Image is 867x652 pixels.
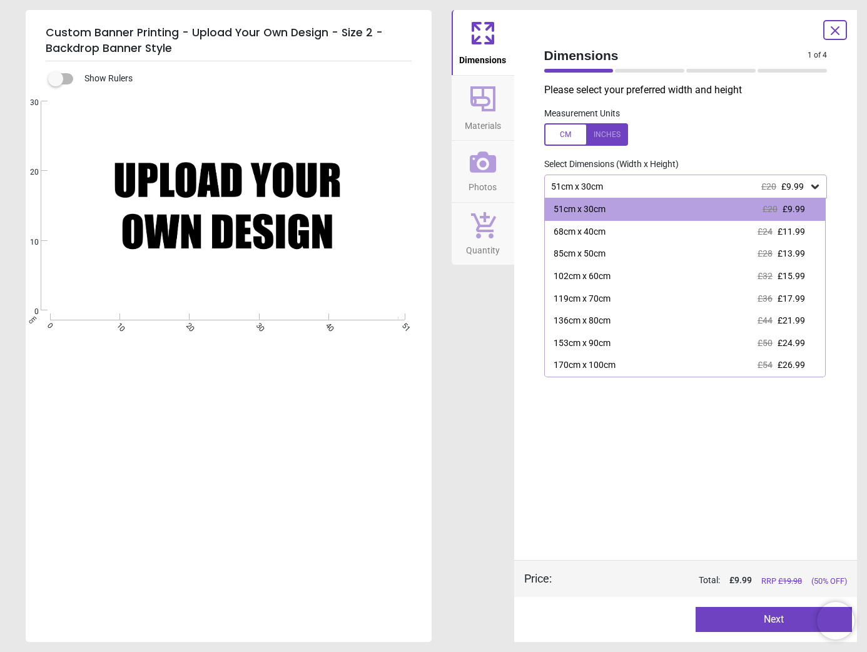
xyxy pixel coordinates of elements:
button: Photos [452,141,514,202]
span: Dimensions [459,48,506,67]
span: £44 [758,315,773,325]
span: 20 [183,321,191,329]
span: £20 [763,204,778,214]
span: Photos [469,175,497,194]
div: Total: [570,574,848,587]
span: 30 [253,321,261,329]
span: 51 [399,321,407,329]
div: 170cm x 100cm [554,359,616,372]
span: £21.99 [778,315,805,325]
div: 136cm x 80cm [554,315,611,327]
div: Show Rulers [56,71,432,86]
span: 10 [114,321,122,329]
button: Dimensions [452,10,514,75]
span: £15.99 [778,271,805,281]
span: £36 [758,293,773,303]
div: 51cm x 30cm [550,181,809,192]
p: Please select your preferred width and height [544,83,838,97]
span: RRP [761,576,802,587]
span: (50% OFF) [811,576,847,587]
span: 40 [323,321,331,329]
div: 119cm x 70cm [554,293,611,305]
iframe: Brevo live chat [817,602,854,639]
span: Quantity [466,238,500,257]
span: £28 [758,248,773,258]
span: £ [729,574,752,587]
span: £26.99 [778,360,805,370]
label: Measurement Units [544,108,620,120]
span: £24 [758,227,773,237]
span: £32 [758,271,773,281]
div: Price : [524,571,552,586]
button: Quantity [452,203,514,265]
button: Materials [452,76,514,141]
span: £ 19.98 [778,576,802,586]
h5: Custom Banner Printing - Upload Your Own Design - Size 2 - Backdrop Banner Style [46,20,412,61]
span: £9.99 [783,204,805,214]
span: cm [26,314,38,325]
span: £50 [758,338,773,348]
span: £9.99 [781,181,804,191]
span: £20 [761,181,776,191]
span: 20 [15,167,39,178]
div: 85cm x 50cm [554,248,606,260]
span: 30 [15,98,39,108]
span: £24.99 [778,338,805,348]
button: Next [696,607,852,632]
div: 51cm x 30cm [554,203,606,216]
div: 102cm x 60cm [554,270,611,283]
span: £54 [758,360,773,370]
span: 10 [15,237,39,248]
span: £11.99 [778,227,805,237]
span: £13.99 [778,248,805,258]
span: £17.99 [778,293,805,303]
span: 9.99 [734,575,752,585]
div: 68cm x 40cm [554,226,606,238]
label: Select Dimensions (Width x Height) [534,158,679,171]
span: Materials [465,114,501,133]
span: 1 of 4 [808,50,827,61]
div: 153cm x 90cm [554,337,611,350]
span: 0 [44,321,53,329]
span: 0 [15,307,39,317]
span: Dimensions [544,46,808,64]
